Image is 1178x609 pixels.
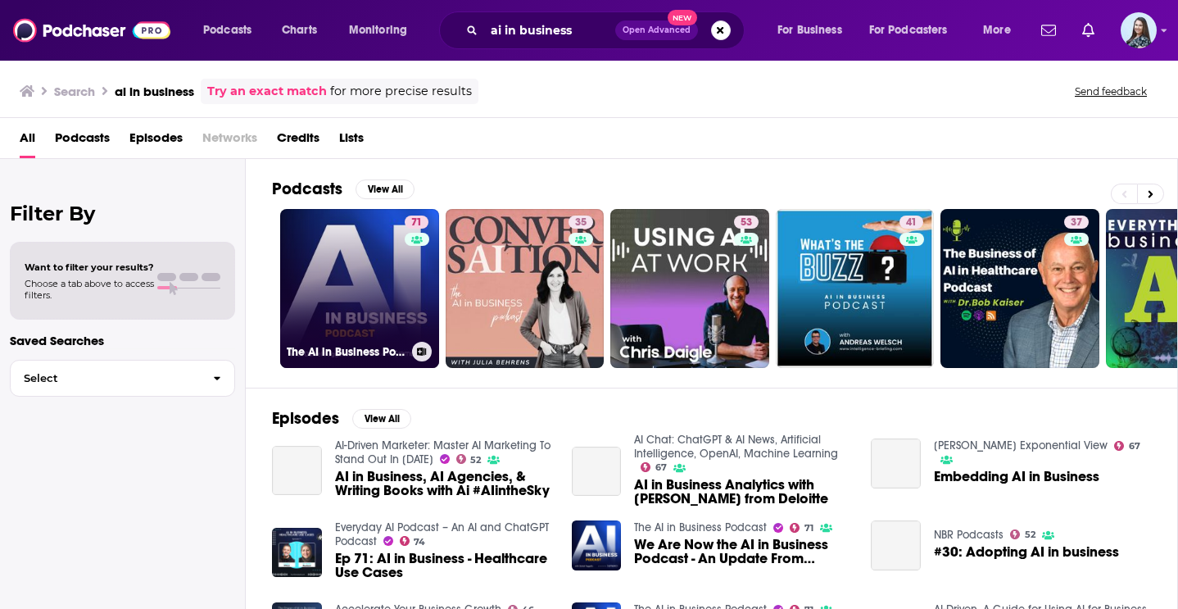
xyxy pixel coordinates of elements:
a: 53 [610,209,769,368]
span: 67 [1129,443,1140,450]
a: Episodes [129,125,183,158]
a: 41 [899,216,923,229]
a: 74 [400,536,426,546]
span: More [983,19,1011,42]
a: 53 [734,216,759,229]
a: Show notifications dropdown [1035,16,1062,44]
a: Embedding AI in Business [934,470,1099,484]
h3: The AI in Business Podcast [287,345,406,359]
span: Monitoring [349,19,407,42]
a: Embedding AI in Business [871,439,921,489]
a: 71The AI in Business Podcast [280,209,439,368]
img: Podchaser - Follow, Share and Rate Podcasts [13,15,170,46]
a: PodcastsView All [272,179,415,199]
span: Want to filter your results? [25,261,154,273]
span: Select [11,373,200,384]
a: 35 [446,209,605,368]
a: All [20,125,35,158]
a: Lists [339,125,364,158]
a: AI in Business Analytics with Jim Rowan from Deloitte [572,447,622,497]
span: For Business [777,19,842,42]
a: 35 [569,216,593,229]
img: Ep 71: AI in Business - Healthcare Use Cases [272,528,322,578]
span: 35 [575,215,587,231]
span: AI in Business Analytics with [PERSON_NAME] from Deloitte [634,478,851,506]
a: 41 [776,209,935,368]
span: 71 [804,525,813,532]
img: User Profile [1121,12,1157,48]
span: New [668,10,697,25]
span: For Podcasters [869,19,948,42]
span: 52 [1025,531,1035,539]
a: Credits [277,125,319,158]
button: Open AdvancedNew [615,20,698,40]
button: View All [356,180,415,199]
span: Logged in as brookefortierpr [1121,12,1157,48]
button: open menu [972,17,1031,43]
button: Show profile menu [1121,12,1157,48]
a: AI in Business Analytics with Jim Rowan from Deloitte [634,478,851,506]
button: View All [352,409,411,429]
a: 52 [1010,529,1035,539]
span: Podcasts [203,19,251,42]
span: Open Advanced [623,26,691,34]
a: Charts [271,17,327,43]
a: 52 [456,454,482,464]
button: open menu [192,17,273,43]
a: AI-Driven Marketer: Master AI Marketing To Stand Out In 2025 [335,439,550,466]
a: Try an exact match [207,82,327,101]
a: Ep 71: AI in Business - Healthcare Use Cases [335,552,552,579]
a: 71 [405,216,428,229]
a: Everyday AI Podcast – An AI and ChatGPT Podcast [335,520,549,548]
span: 52 [470,457,481,464]
a: 71 [790,523,813,533]
span: Networks [202,125,257,158]
p: Saved Searches [10,333,235,348]
img: We Are Now the AI in Business Podcast - An Update From Dan [572,520,622,570]
a: We Are Now the AI in Business Podcast - An Update From Dan [634,538,851,566]
button: open menu [859,17,972,43]
span: Choose a tab above to access filters. [25,278,154,301]
h2: Episodes [272,408,339,429]
a: 67 [1114,441,1140,451]
a: Azeem Azhar's Exponential View [934,439,1108,452]
button: open menu [338,17,428,43]
a: 37 [940,209,1099,368]
span: for more precise results [330,82,472,101]
h3: Search [54,84,95,99]
a: 37 [1064,216,1089,229]
a: #30: Adopting AI in business [934,545,1119,559]
span: Charts [282,19,317,42]
span: 37 [1071,215,1082,231]
span: 41 [906,215,917,231]
button: Select [10,360,235,397]
a: #30: Adopting AI in business [871,520,921,570]
div: Search podcasts, credits, & more... [455,11,760,49]
span: 74 [414,539,425,546]
h3: ai in business [115,84,194,99]
span: 71 [411,215,422,231]
span: 53 [741,215,752,231]
a: NBR Podcasts [934,528,1004,542]
a: Podcasts [55,125,110,158]
input: Search podcasts, credits, & more... [484,17,615,43]
span: 67 [655,464,667,471]
span: We Are Now the AI in Business Podcast - An Update From [PERSON_NAME] [634,538,851,566]
a: AI in Business, AI Agencies, & Writing Books with Ai #AIintheSky [272,446,322,496]
a: EpisodesView All [272,408,411,429]
a: AI in Business, AI Agencies, & Writing Books with Ai #AIintheSky [335,470,552,498]
a: The AI in Business Podcast [634,520,767,534]
h2: Podcasts [272,179,342,199]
